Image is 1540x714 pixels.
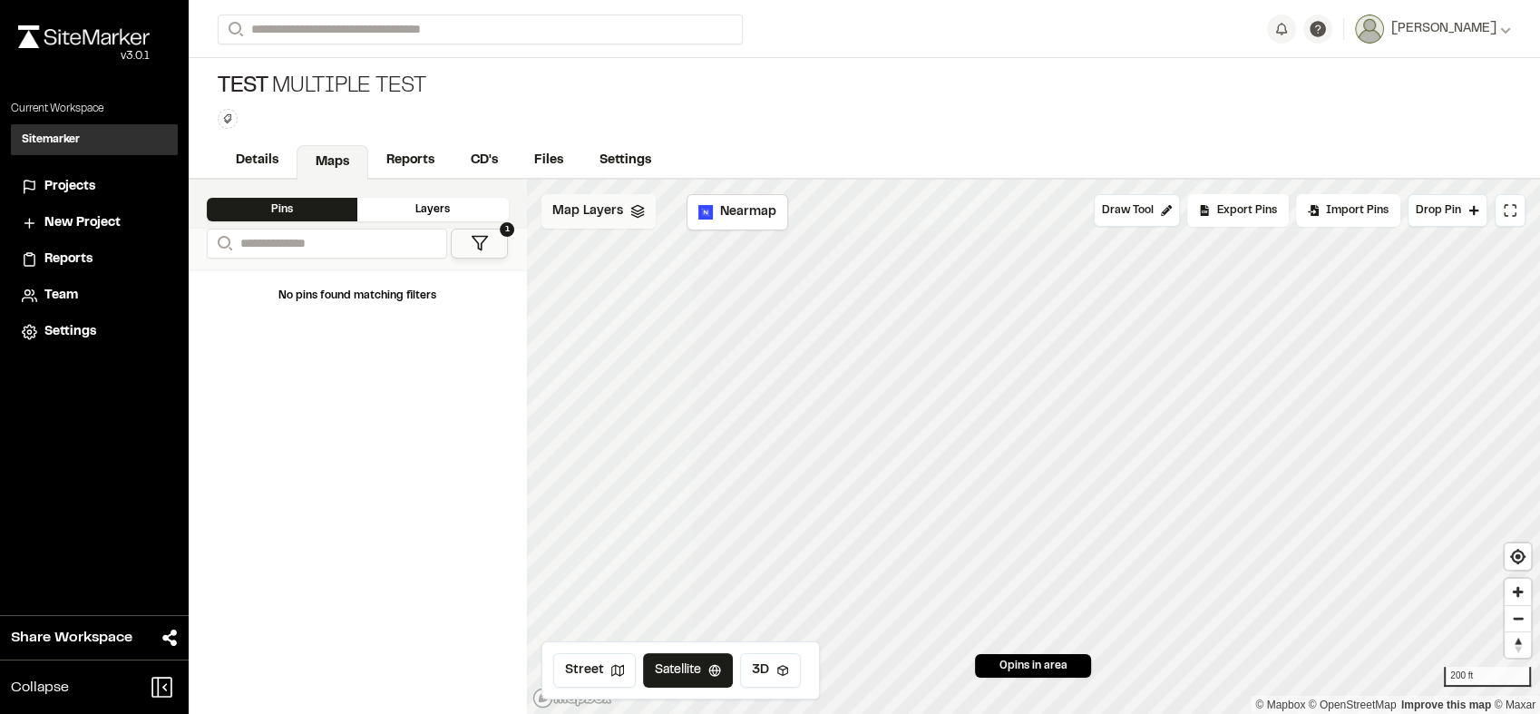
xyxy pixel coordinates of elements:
span: Draw Tool [1102,202,1154,219]
span: Projects [44,177,95,197]
img: rebrand.png [18,25,150,48]
a: OpenStreetMap [1309,699,1397,711]
button: 3D [740,653,801,688]
span: New Project [44,213,121,233]
button: Nearmap [687,194,788,230]
a: Projects [22,177,167,197]
span: Reset bearing to north [1505,632,1531,658]
a: Maxar [1494,699,1535,711]
img: Nearmap [698,205,713,220]
canvas: Map [527,180,1540,714]
span: [PERSON_NAME] [1391,19,1496,39]
div: Multiple Test [218,73,426,102]
button: Find my location [1505,543,1531,570]
a: Settings [22,322,167,342]
a: Team [22,286,167,306]
span: Nearmap [720,202,776,222]
span: Collapse [11,677,69,699]
div: Pins [207,198,357,221]
a: New Project [22,213,167,233]
span: Settings [44,322,96,342]
span: Test [218,73,268,102]
button: 1 [451,229,508,259]
a: Maps [297,145,368,180]
div: No pins available to export [1187,194,1289,227]
button: Reset bearing to north [1505,631,1531,658]
button: Drop Pin [1408,194,1487,227]
span: Reports [44,249,93,269]
span: 1 [500,222,514,237]
a: Mapbox [1255,699,1305,711]
button: Search [218,15,250,44]
div: Import Pins into your project [1296,194,1400,227]
button: Satellite [643,653,733,688]
span: No pins found matching filters [278,291,436,300]
p: Current Workspace [11,101,178,117]
span: Zoom out [1505,606,1531,631]
button: Edit Tags [218,109,238,129]
a: Settings [581,143,669,178]
a: Mapbox logo [532,688,612,709]
span: Team [44,286,78,306]
a: Map feedback [1401,699,1491,711]
button: Zoom out [1505,605,1531,631]
button: Street [553,653,636,688]
span: Export Pins [1217,202,1277,219]
div: 200 ft [1444,667,1531,687]
button: Draw Tool [1094,194,1180,227]
div: Layers [357,198,508,221]
button: Search [207,229,239,259]
a: Reports [22,249,167,269]
span: Share Workspace [11,627,132,649]
a: Details [218,143,297,178]
a: CD's [453,143,516,178]
a: Files [516,143,581,178]
h3: Sitemarker [22,132,80,148]
img: User [1355,15,1384,44]
button: Zoom in [1505,579,1531,605]
a: Reports [368,143,453,178]
span: Drop Pin [1416,202,1461,219]
span: 0 pins in area [999,658,1067,674]
span: Map Layers [552,201,623,221]
div: Oh geez...please don't... [18,48,150,64]
button: [PERSON_NAME] [1355,15,1511,44]
span: Import Pins [1326,202,1389,219]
